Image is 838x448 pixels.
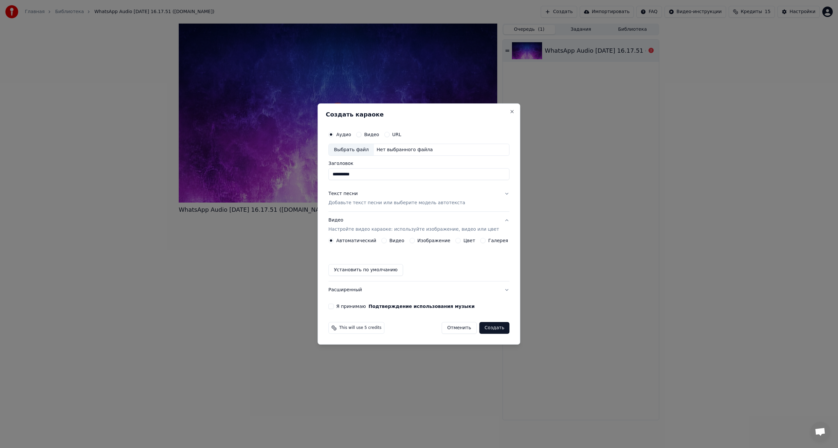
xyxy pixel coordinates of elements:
[328,217,499,233] div: Видео
[336,304,475,309] label: Я принимаю
[328,281,509,298] button: Расширенный
[329,144,374,156] div: Выбрать файл
[488,238,508,243] label: Галерея
[339,325,381,331] span: This will use 5 credits
[442,322,477,334] button: Отменить
[328,226,499,233] p: Настройте видео караоке: используйте изображение, видео или цвет
[417,238,450,243] label: Изображение
[328,191,358,197] div: Текст песни
[328,212,509,238] button: ВидеоНастройте видео караоке: используйте изображение, видео или цвет
[328,161,509,166] label: Заголовок
[336,238,376,243] label: Автоматический
[392,132,401,137] label: URL
[479,322,509,334] button: Создать
[374,147,435,153] div: Нет выбранного файла
[389,238,404,243] label: Видео
[326,112,512,117] h2: Создать караоке
[328,186,509,212] button: Текст песниДобавьте текст песни или выберите модель автотекста
[328,264,403,276] button: Установить по умолчанию
[328,238,509,281] div: ВидеоНастройте видео караоке: используйте изображение, видео или цвет
[464,238,475,243] label: Цвет
[364,132,379,137] label: Видео
[328,200,465,206] p: Добавьте текст песни или выберите модель автотекста
[369,304,475,309] button: Я принимаю
[336,132,351,137] label: Аудио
